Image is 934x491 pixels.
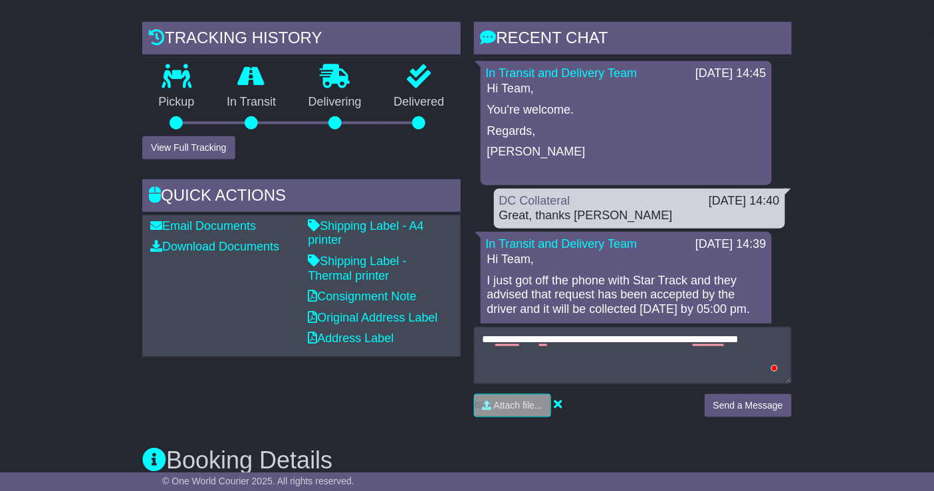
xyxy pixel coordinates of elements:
p: Pickup [142,95,211,110]
a: In Transit and Delivery Team [486,66,638,80]
div: RECENT CHAT [474,22,792,58]
a: DC Collateral [499,194,570,207]
div: Tracking history [142,22,460,58]
p: Delivering [292,95,378,110]
div: Quick Actions [142,179,460,215]
a: Shipping Label - A4 printer [308,219,423,247]
div: Great, thanks [PERSON_NAME] [499,209,780,223]
p: Regards, [487,124,765,139]
p: You're welcome. [487,103,765,118]
p: Hi Team, [487,252,765,267]
a: Address Label [308,332,394,345]
a: Download Documents [150,240,279,253]
div: [DATE] 14:45 [695,66,766,81]
a: Shipping Label - Thermal printer [308,254,406,282]
p: Hi Team, [487,82,765,96]
button: Send a Message [705,394,792,417]
p: I just got off the phone with Star Track and they advised that request has been accepted by the d... [487,274,765,317]
div: [DATE] 14:39 [695,237,766,252]
a: Consignment Note [308,290,416,303]
p: Regards, [PERSON_NAME] [487,323,765,351]
button: View Full Tracking [142,136,235,159]
a: Original Address Label [308,311,437,324]
textarea: To enrich screen reader interactions, please activate Accessibility in Grammarly extension settings [474,327,792,384]
h3: Booking Details [142,447,792,474]
a: In Transit and Delivery Team [486,237,638,250]
div: [DATE] 14:40 [709,194,780,209]
a: Email Documents [150,219,256,233]
p: In Transit [211,95,292,110]
p: Delivered [378,95,461,110]
span: © One World Courier 2025. All rights reserved. [162,476,354,486]
p: [PERSON_NAME] [487,145,765,159]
